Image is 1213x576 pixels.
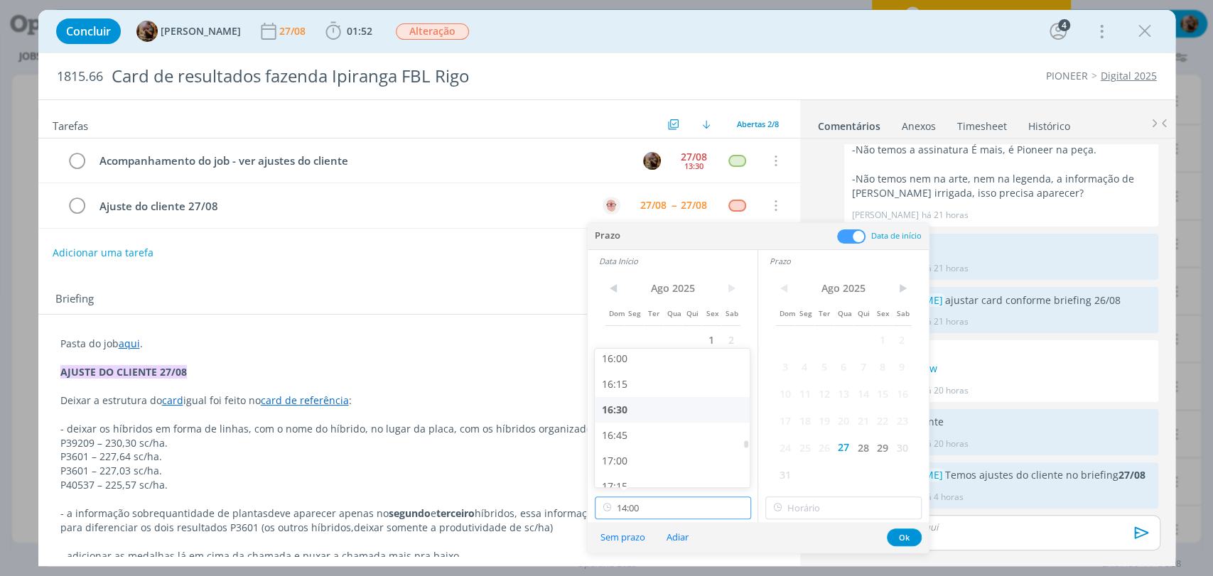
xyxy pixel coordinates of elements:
[1058,19,1070,31] div: 4
[682,299,701,326] span: Qui
[60,549,778,563] p: - adicionar as medalhas lá em cima da chamada e puxar a chamada mais pra baixo
[814,299,834,326] span: Ter
[354,521,553,534] span: deixar somente a produtividade de sc/ha)
[701,326,721,353] span: 1
[643,152,661,170] img: A
[770,256,929,267] div: Prazo
[851,468,1151,482] p: Temos ajustes do cliente no briefing
[53,116,88,133] span: Tarefas
[136,21,158,42] img: A
[642,150,663,171] button: A
[599,256,758,267] div: Data Início
[701,299,721,326] span: Sex
[60,422,778,436] p: - deixar os híbridos em forma de linhas, com o nome do híbrido, no lugar da placa, com os híbrido...
[52,240,154,266] button: Adicionar uma tarefa
[136,21,241,42] button: A[PERSON_NAME]
[851,415,1151,429] p: enviado pro cliente
[853,353,873,380] span: 7
[591,528,654,547] button: Sem prazo
[921,491,963,504] span: há 4 horas
[672,200,676,210] span: --
[1101,69,1157,82] a: Digital 2025
[834,434,853,461] span: 27
[595,448,753,474] div: 17:00
[603,197,620,214] img: A
[851,239,1151,254] p: validando
[60,506,778,535] p: - a informação sobre deve aparecer apenas no e híbridos, essa informação pode vir com menos desta...
[814,380,834,407] span: 12
[159,506,268,520] span: quantidade de plantas
[775,299,794,326] span: Dom
[851,172,1151,201] p: -Não temos nem na arte, nem na legenda, a informação de [PERSON_NAME] irrigada, isso precisa apar...
[921,315,968,328] span: há 21 horas
[657,528,698,547] button: Adiar
[279,26,308,36] div: 27/08
[721,278,740,299] span: >
[261,393,349,407] a: card de referência
[119,337,140,350] a: aqui
[605,461,624,488] span: 31
[347,24,372,38] span: 01:52
[871,230,922,241] span: Data de início
[60,337,778,351] p: Pasta do job .
[893,299,912,326] span: Sab
[775,278,794,299] span: <
[921,438,968,450] span: há 20 horas
[893,434,912,461] span: 30
[794,434,814,461] span: 25
[60,478,778,492] p: P40537 – 225,57 sc/ha.
[684,162,703,170] div: 13:30
[956,113,1008,134] a: Timesheet
[775,353,794,380] span: 3
[94,152,630,170] div: Acompanhamento do job - ver ajustes do cliente
[765,496,922,519] input: Horário
[395,23,470,40] button: Alteração
[775,380,794,407] span: 10
[1046,69,1088,82] a: PIONEER
[1028,113,1071,134] a: Histórico
[66,26,111,37] span: Concluir
[921,262,968,275] span: há 21 horas
[601,195,622,216] button: A
[873,326,892,353] span: 1
[396,23,469,40] span: Alteração
[624,299,643,326] span: Seg
[921,209,968,222] span: há 21 horas
[794,278,892,299] span: Ago 2025
[624,278,721,299] span: Ago 2025
[794,299,814,326] span: Seg
[1118,468,1145,482] strong: 27/08
[595,496,751,519] input: Horário
[893,407,912,434] span: 23
[814,407,834,434] span: 19
[873,380,892,407] span: 15
[663,299,682,326] span: Qua
[814,353,834,380] span: 5
[60,393,778,408] p: Deixar a estrutura do igual foi feito no :
[893,380,912,407] span: 16
[853,434,873,461] span: 28
[60,365,187,379] strong: AJUSTE DO CLIENTE 27/08
[681,200,707,210] div: 27/08
[595,474,753,499] div: 17:15
[702,120,711,129] img: arrow-down.svg
[851,293,1151,308] p: ajustar card conforme briefing 26/08
[902,119,936,134] div: Anexos
[161,26,241,36] span: [PERSON_NAME]
[56,18,121,44] button: Concluir
[595,229,620,244] span: Prazo
[595,371,753,397] div: 16:15
[834,380,853,407] span: 13
[853,380,873,407] span: 14
[60,436,778,450] p: P39209 – 230,30 sc/ha.
[640,200,667,210] div: 27/08
[893,353,912,380] span: 9
[605,299,624,326] span: Dom
[94,197,590,215] div: Ajuste do cliente 27/08
[851,209,918,222] p: [PERSON_NAME]
[60,464,778,478] p: P3601 – 227,03 sc/ha.
[737,119,779,129] span: Abertas 2/8
[794,380,814,407] span: 11
[921,384,968,397] span: há 20 horas
[38,10,1175,566] div: dialog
